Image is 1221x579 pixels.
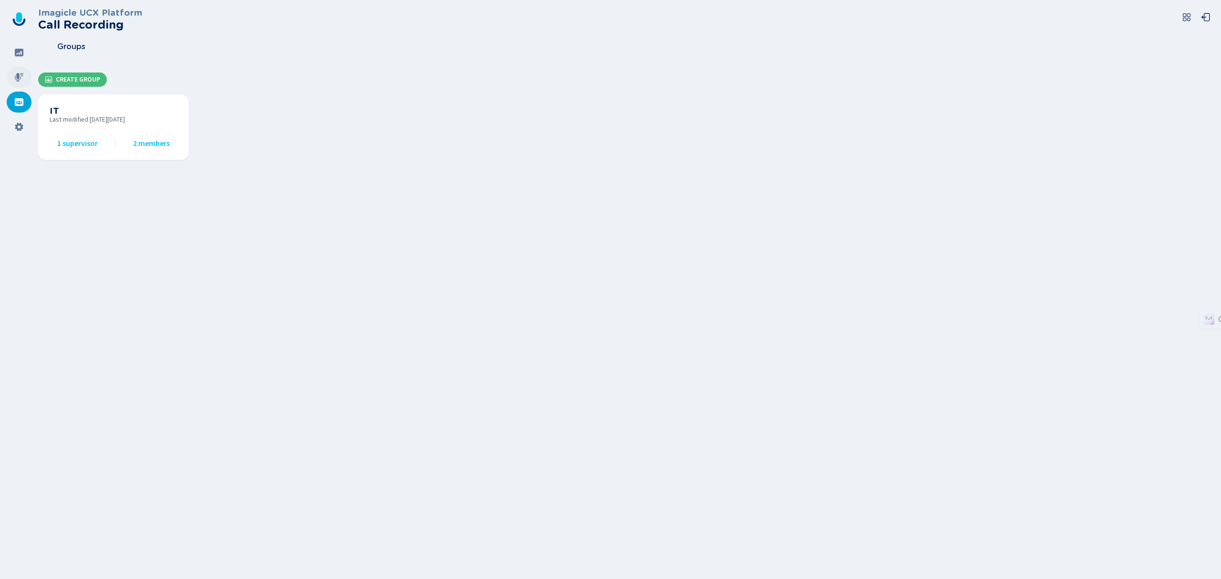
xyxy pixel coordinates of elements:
h3: IT [50,106,177,116]
div: Settings [7,116,31,137]
span: Create Group [56,76,100,83]
span: 2 members [133,139,170,148]
div: Groups [7,92,31,113]
span: Groups [57,42,85,51]
button: Create Group [38,72,107,87]
div: Dashboard [7,42,31,63]
div: Recordings [7,67,31,88]
span: 1 supervisor [57,139,98,148]
svg: dashboard-filled [14,48,24,57]
svg: groups-filled [14,97,24,107]
span: Last modified [DATE][DATE] [50,116,177,124]
svg: mic-fill [14,72,24,82]
svg: groups [45,76,52,83]
svg: box-arrow-left [1201,12,1211,22]
h2: Call Recording [38,18,142,31]
h3: Imagicle UCX Platform [38,8,142,18]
